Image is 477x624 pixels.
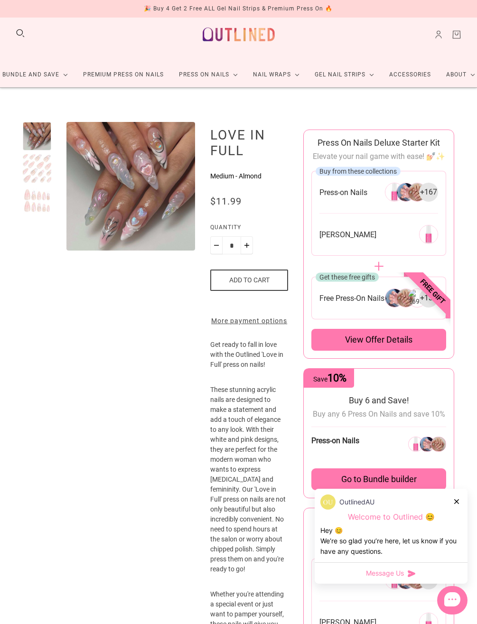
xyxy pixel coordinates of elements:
[66,122,195,251] modal-trigger: Enlarge product image
[319,187,367,197] span: Press-on Nails
[319,230,376,240] span: [PERSON_NAME]
[311,436,359,445] span: Press-on Nails
[396,183,415,202] img: 266304946256-1
[349,395,409,405] span: Buy 6 and Save!
[210,316,288,326] a: More payment options
[75,62,171,87] a: Premium Press On Nails
[66,122,195,251] img: Love in Full - Press On Nails
[320,494,336,510] img: data:image/png;base64,iVBORw0KGgoAAAANSUhEUgAAACQAAAAkCAYAAADhAJiYAAAAAXNSR0IArs4c6QAAAERlWElmTU0...
[320,512,462,522] p: Welcome to Outlined 😊
[451,29,462,40] a: Cart
[245,62,307,87] a: Nail Wraps
[345,334,412,345] span: View offer details
[210,196,242,207] span: $11.99
[382,62,439,87] a: Accessories
[210,270,288,291] button: Add to cart
[366,568,404,578] span: Message Us
[210,223,288,236] label: Quantity
[420,187,437,197] span: + 167
[408,183,427,202] img: 266304946256-2
[144,4,333,14] div: 🎉 Buy 4 Get 2 Free ALL Gel Nail Strips & Premium Press On 🔥
[419,225,438,244] img: 269291651152-0
[320,525,462,557] div: Hey 😊 We‘re so glad you’re here, let us know if you have any questions.
[341,474,417,484] span: Go to Bundle builder
[313,375,346,383] span: Save
[171,62,245,87] a: Press On Nails
[210,385,288,589] p: These stunning acrylic nails are designed to make a statement and add a touch of elegance to any ...
[313,152,445,161] span: Elevate your nail game with ease! 💅✨
[307,62,382,87] a: Gel Nail Strips
[318,138,440,148] span: Press On Nails Deluxe Starter Kit
[210,171,288,181] p: Medium - Almond
[339,497,374,507] p: OutlinedAU
[210,340,288,385] p: Get ready to fall in love with the Outlined 'Love in Full' press on nails!
[319,168,397,175] span: Buy from these collections
[319,293,384,303] span: Free Press-On Nails
[327,372,346,384] span: 10%
[390,249,475,334] span: Free gift
[241,236,253,254] button: Plus
[15,28,26,38] button: Search
[433,29,444,40] a: Account
[210,127,288,158] h1: Love in Full
[210,236,223,254] button: Minus
[197,14,281,55] a: Outlined
[319,273,375,281] span: Get these free gifts
[313,410,445,419] span: Buy any 6 Press On Nails and save 10%
[385,183,404,202] img: 266304946256-0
